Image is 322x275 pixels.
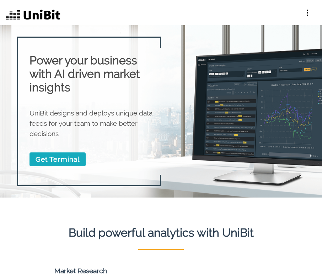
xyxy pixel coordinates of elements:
[29,152,86,166] a: Get Terminal
[6,9,60,22] img: UniBit Logo
[5,198,317,239] h1: Build powerful analytics with UniBit
[29,108,158,139] p: UniBit designs and deploys unique data feeds for your team to make better decisions
[29,54,158,95] h1: Power your business with AI driven market insights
